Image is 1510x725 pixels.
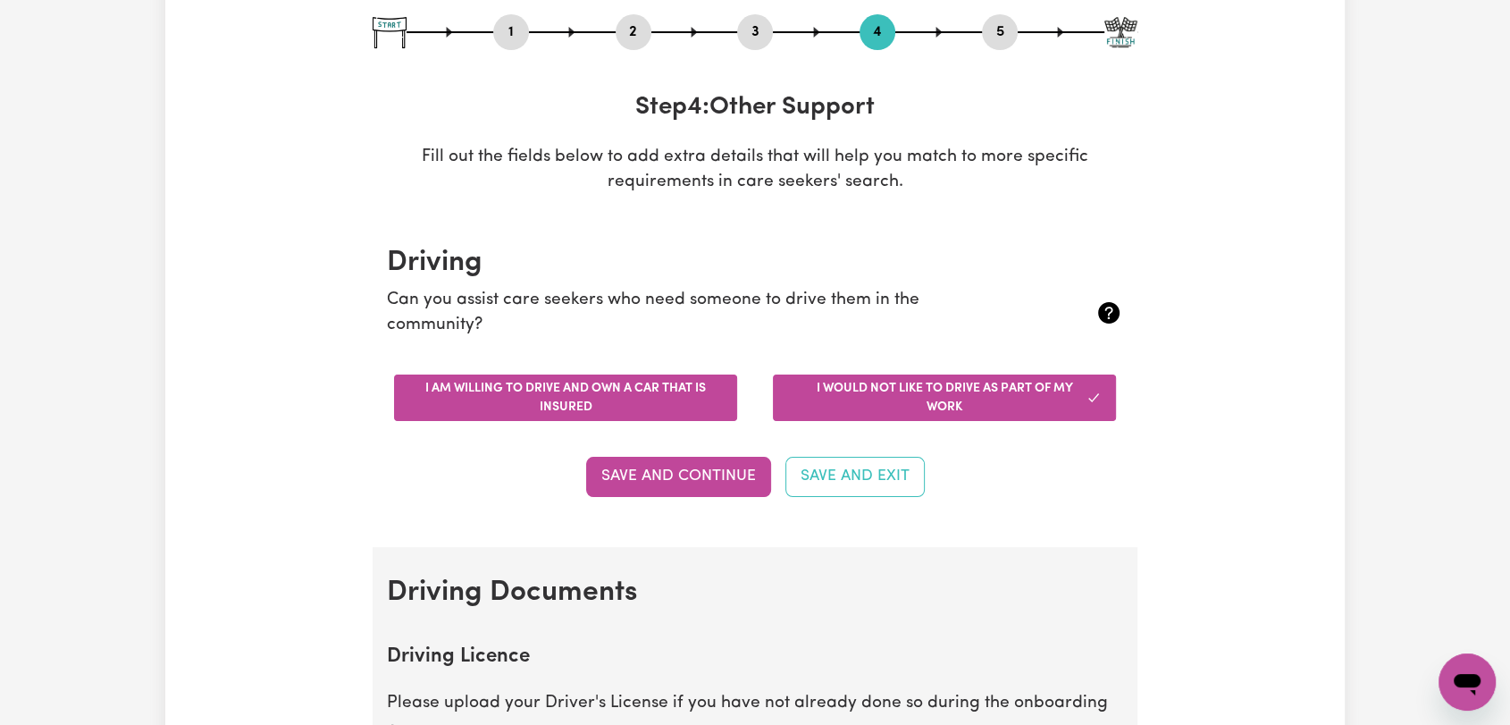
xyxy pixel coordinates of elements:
button: Save and Exit [785,457,925,496]
h2: Driving [387,246,1123,280]
h2: Driving Licence [387,645,1123,670]
h3: Step 4 : Other Support [373,93,1137,123]
button: I would not like to drive as part of my work [773,375,1116,421]
button: Go to step 2 [616,21,651,44]
button: Go to step 5 [982,21,1018,44]
h2: Driving Documents [387,576,1123,610]
p: Can you assist care seekers who need someone to drive them in the community? [387,288,1001,340]
p: Fill out the fields below to add extra details that will help you match to more specific requirem... [373,145,1137,197]
iframe: Button to launch messaging window [1439,653,1496,711]
button: I am willing to drive and own a car that is insured [394,375,737,421]
button: Go to step 3 [737,21,773,44]
button: Go to step 4 [860,21,895,44]
button: Save and Continue [586,457,771,496]
button: Go to step 1 [493,21,529,44]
